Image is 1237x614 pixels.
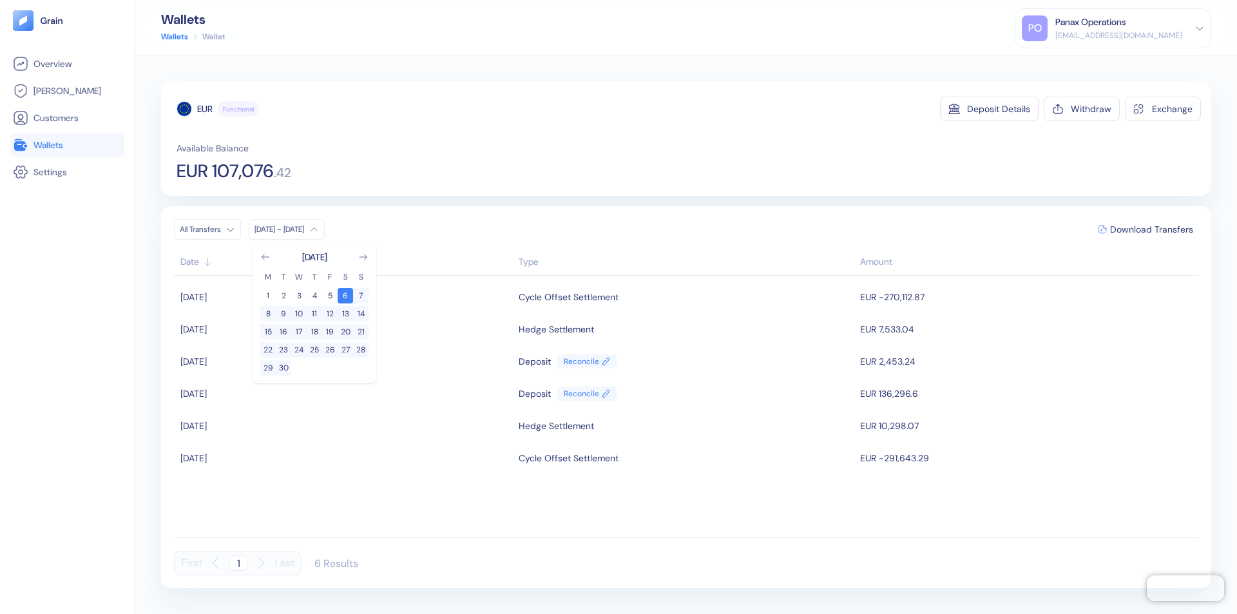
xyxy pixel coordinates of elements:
[180,255,512,269] div: Sort ascending
[291,306,307,321] button: 10
[276,306,291,321] button: 9
[1044,97,1120,121] button: Withdraw
[1071,104,1111,113] div: Withdraw
[180,323,207,335] span: [DATE]
[358,252,369,262] button: Go to next month
[940,97,1039,121] button: Deposit Details
[519,383,551,405] div: Deposit
[249,219,325,240] button: [DATE] - [DATE]
[338,271,353,283] th: Saturday
[322,324,338,340] button: 19
[314,557,358,570] div: 6 Results
[291,288,307,303] button: 3
[307,306,322,321] button: 11
[860,452,929,464] span: EUR -291,643.29
[13,10,34,31] img: logo-tablet-V2.svg
[860,291,925,303] span: EUR -270,112.87
[180,420,207,432] span: [DATE]
[34,139,63,151] span: Wallets
[307,271,322,283] th: Thursday
[34,57,72,70] span: Overview
[291,271,307,283] th: Wednesday
[307,288,322,303] button: 4
[557,387,617,401] a: Reconcile
[353,271,369,283] th: Sunday
[860,356,916,367] span: EUR 2,453.24
[34,84,101,97] span: [PERSON_NAME]
[177,142,249,155] span: Available Balance
[338,306,353,321] button: 13
[276,324,291,340] button: 16
[307,324,322,340] button: 18
[34,111,79,124] span: Customers
[291,342,307,358] button: 24
[519,255,854,269] div: Sort ascending
[276,288,291,303] button: 2
[302,251,327,264] div: [DATE]
[860,323,914,335] span: EUR 7,533.04
[338,288,353,303] button: 6
[34,166,67,178] span: Settings
[1055,30,1182,41] div: [EMAIL_ADDRESS][DOMAIN_NAME]
[1055,15,1126,29] div: Panax Operations
[291,324,307,340] button: 17
[40,16,64,25] img: logo
[338,342,353,358] button: 27
[260,324,276,340] button: 15
[860,388,918,399] span: EUR 136,296.6
[223,104,254,114] span: Functional
[519,350,551,372] div: Deposit
[274,166,291,179] span: . 42
[353,342,369,358] button: 28
[276,360,291,376] button: 30
[276,271,291,283] th: Tuesday
[967,104,1030,113] div: Deposit Details
[161,13,225,26] div: Wallets
[254,224,304,235] div: [DATE] - [DATE]
[1110,225,1193,234] span: Download Transfers
[197,102,213,115] div: EUR
[1147,575,1224,601] iframe: Chatra live chat
[1125,97,1201,121] button: Exchange
[276,342,291,358] button: 23
[260,288,276,303] button: 1
[860,420,919,432] span: EUR 10,298.07
[13,164,122,180] a: Settings
[180,452,207,464] span: [DATE]
[322,306,338,321] button: 12
[1093,220,1198,239] button: Download Transfers
[260,306,276,321] button: 8
[1152,104,1193,113] div: Exchange
[353,288,369,303] button: 7
[557,354,617,369] a: Reconcile
[13,110,122,126] a: Customers
[353,324,369,340] button: 21
[322,288,338,303] button: 5
[1022,15,1048,41] div: PO
[177,162,274,180] span: EUR 107,076
[519,318,594,340] div: Hedge Settlement
[180,356,207,367] span: [DATE]
[519,286,618,308] div: Cycle Offset Settlement
[260,342,276,358] button: 22
[181,551,202,575] button: First
[860,255,1192,269] div: Sort descending
[260,252,271,262] button: Go to previous month
[260,360,276,376] button: 29
[353,306,369,321] button: 14
[161,31,188,43] a: Wallets
[13,56,122,72] a: Overview
[180,388,207,399] span: [DATE]
[274,551,294,575] button: Last
[322,271,338,283] th: Friday
[180,291,207,303] span: [DATE]
[338,324,353,340] button: 20
[13,137,122,153] a: Wallets
[13,83,122,99] a: [PERSON_NAME]
[307,342,322,358] button: 25
[322,342,338,358] button: 26
[519,447,618,469] div: Cycle Offset Settlement
[260,271,276,283] th: Monday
